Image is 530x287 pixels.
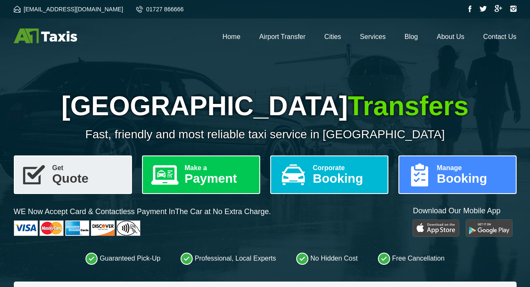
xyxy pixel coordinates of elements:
img: A1 Taxis St Albans LTD [14,28,77,43]
a: Contact Us [483,33,516,40]
p: Download Our Mobile App [413,206,516,216]
span: Transfers [348,91,468,121]
a: Blog [404,33,418,40]
p: WE Now Accept Card & Contactless Payment In [14,207,271,217]
a: Home [222,33,240,40]
img: Google Play [466,220,512,237]
a: About Us [437,33,465,40]
a: [EMAIL_ADDRESS][DOMAIN_NAME] [14,6,123,13]
img: Facebook [468,5,472,12]
a: Airport Transfer [259,33,305,40]
p: Fast, friendly and most reliable taxi service in [GEOGRAPHIC_DATA] [14,128,517,141]
a: ManageBooking [398,155,517,194]
a: Make aPayment [142,155,260,194]
h1: [GEOGRAPHIC_DATA] [14,90,517,122]
img: Play Store [413,220,459,237]
a: CorporateBooking [270,155,388,194]
img: Instagram [510,5,517,12]
img: Twitter [479,6,487,12]
a: 01727 866666 [136,6,184,13]
a: Cities [324,33,341,40]
span: Get [52,165,124,171]
span: Make a [185,165,253,171]
li: Guaranteed Pick-Up [85,252,160,265]
img: Google Plus [494,5,502,12]
span: The Car at No Extra Charge. [175,207,271,216]
span: Corporate [313,165,381,171]
li: No Hidden Cost [296,252,358,265]
li: Free Cancellation [378,252,445,265]
span: Manage [437,165,509,171]
img: Cards [14,220,140,236]
a: Services [360,33,385,40]
a: GetQuote [14,155,132,194]
li: Professional, Local Experts [181,252,276,265]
